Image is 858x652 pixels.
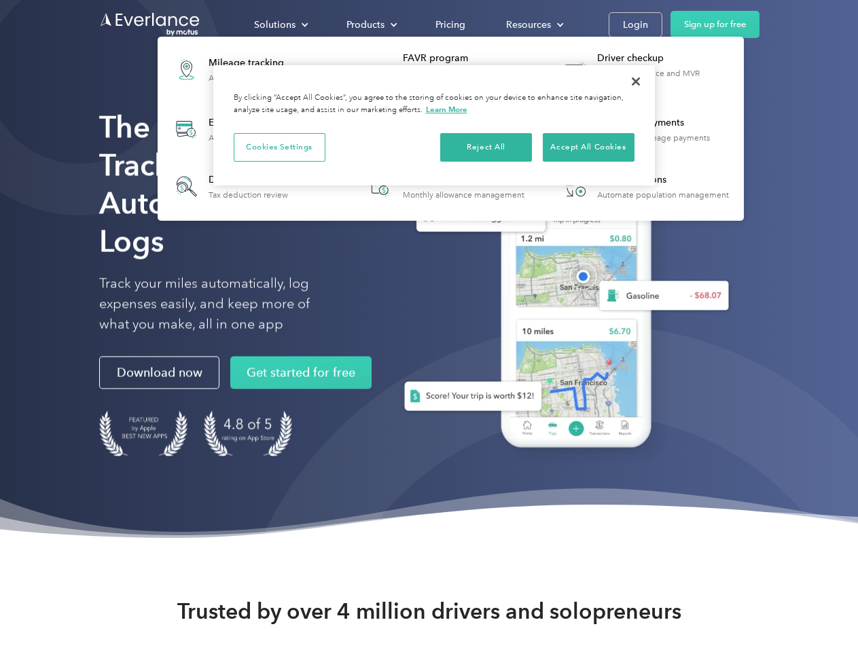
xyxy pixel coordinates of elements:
a: Get started for free [230,357,372,389]
a: Accountable planMonthly allowance management [359,164,531,209]
div: FAVR program [403,52,542,65]
div: Mileage tracking [209,56,297,70]
a: Deduction finderTax deduction review [164,164,295,209]
div: Login [623,16,648,33]
a: More information about your privacy, opens in a new tab [426,105,467,114]
a: Driver checkupLicense, insurance and MVR verification [553,45,737,94]
a: Pricing [422,13,479,37]
a: Sign up for free [671,11,759,38]
div: Resources [506,16,551,33]
a: Go to homepage [99,12,201,37]
a: Mileage trackingAutomatic mileage logs [164,45,304,94]
div: Automatic transaction logs [209,133,306,143]
div: Automate population management [597,190,729,200]
div: Tax deduction review [209,190,288,200]
div: Solutions [240,13,319,37]
img: 4.9 out of 5 stars on the app store [204,411,292,456]
a: HR IntegrationsAutomate population management [553,164,736,209]
div: Driver checkup [597,52,736,65]
button: Close [621,67,651,96]
strong: Trusted by over 4 million drivers and solopreneurs [177,598,681,625]
div: Cookie banner [213,65,655,185]
div: Privacy [213,65,655,185]
div: Resources [493,13,575,37]
a: Download now [99,357,219,389]
button: Reject All [440,133,532,162]
div: Monthly allowance management [403,190,524,200]
div: Products [333,13,408,37]
p: Track your miles automatically, log expenses easily, and keep more of what you make, all in one app [99,274,342,335]
button: Accept All Cookies [543,133,634,162]
div: Products [346,16,385,33]
div: Pricing [435,16,465,33]
a: Login [609,12,662,37]
div: Expense tracking [209,116,306,130]
button: Cookies Settings [234,133,325,162]
div: By clicking “Accept All Cookies”, you agree to the storing of cookies on your device to enhance s... [234,92,634,116]
div: Solutions [254,16,296,33]
img: Badge for Featured by Apple Best New Apps [99,411,187,456]
a: FAVR programFixed & Variable Rate reimbursement design & management [359,45,543,94]
a: Expense trackingAutomatic transaction logs [164,105,313,154]
div: License, insurance and MVR verification [597,69,736,88]
nav: Products [158,37,744,221]
div: Automatic mileage logs [209,73,297,83]
div: Deduction finder [209,173,288,187]
div: HR Integrations [597,173,729,187]
img: Everlance, mileage tracker app, expense tracking app [382,129,740,468]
